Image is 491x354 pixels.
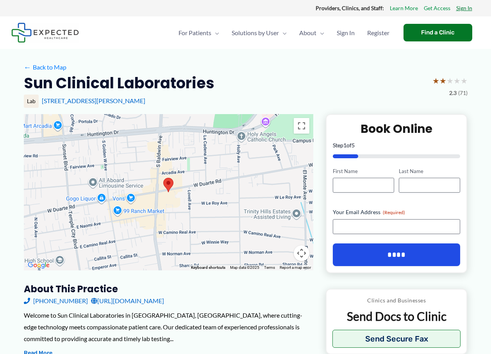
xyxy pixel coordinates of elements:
a: For PatientsMenu Toggle [172,19,225,46]
a: [URL][DOMAIN_NAME] [91,295,164,307]
span: ★ [439,73,446,88]
a: Terms (opens in new tab) [264,265,275,270]
a: [PHONE_NUMBER] [24,295,88,307]
span: Menu Toggle [211,19,219,46]
nav: Primary Site Navigation [172,19,396,46]
span: Map data ©2025 [230,265,259,270]
span: 5 [352,142,355,148]
span: 1 [343,142,346,148]
span: For Patients [179,19,211,46]
h2: Book Online [333,121,461,136]
a: AboutMenu Toggle [293,19,330,46]
a: Report a map error [280,265,311,270]
p: Clinics and Businesses [332,295,461,306]
div: Lab [24,95,39,108]
p: Step of [333,143,461,148]
a: Open this area in Google Maps (opens a new window) [26,260,52,270]
span: ★ [446,73,454,88]
span: ★ [454,73,461,88]
button: Keyboard shortcuts [191,265,225,270]
span: ← [24,63,31,71]
a: Learn More [390,3,418,13]
label: First Name [333,168,394,175]
a: Solutions by UserMenu Toggle [225,19,293,46]
a: Find a Clinic [404,24,472,41]
span: ★ [461,73,468,88]
a: Get Access [424,3,450,13]
span: (Required) [383,209,405,215]
a: Sign In [456,3,472,13]
div: Welcome to Sun Clinical Laboratories in [GEOGRAPHIC_DATA], [GEOGRAPHIC_DATA], where cutting-edge ... [24,309,313,344]
h3: About this practice [24,283,313,295]
p: Send Docs to Clinic [332,309,461,324]
a: Register [361,19,396,46]
span: Menu Toggle [316,19,324,46]
button: Send Secure Fax [332,330,461,348]
a: [STREET_ADDRESS][PERSON_NAME] [42,97,145,104]
span: (71) [458,88,468,98]
span: About [299,19,316,46]
span: Register [367,19,389,46]
span: Sign In [337,19,355,46]
img: Expected Healthcare Logo - side, dark font, small [11,23,79,43]
span: Solutions by User [232,19,279,46]
img: Google [26,260,52,270]
strong: Providers, Clinics, and Staff: [316,5,384,11]
span: 2.3 [449,88,457,98]
a: ←Back to Map [24,61,66,73]
span: Menu Toggle [279,19,287,46]
label: Your Email Address [333,208,461,216]
label: Last Name [399,168,460,175]
button: Toggle fullscreen view [294,118,309,134]
span: ★ [432,73,439,88]
a: Sign In [330,19,361,46]
h2: Sun Clinical Laboratories [24,73,214,93]
button: Map camera controls [294,245,309,261]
